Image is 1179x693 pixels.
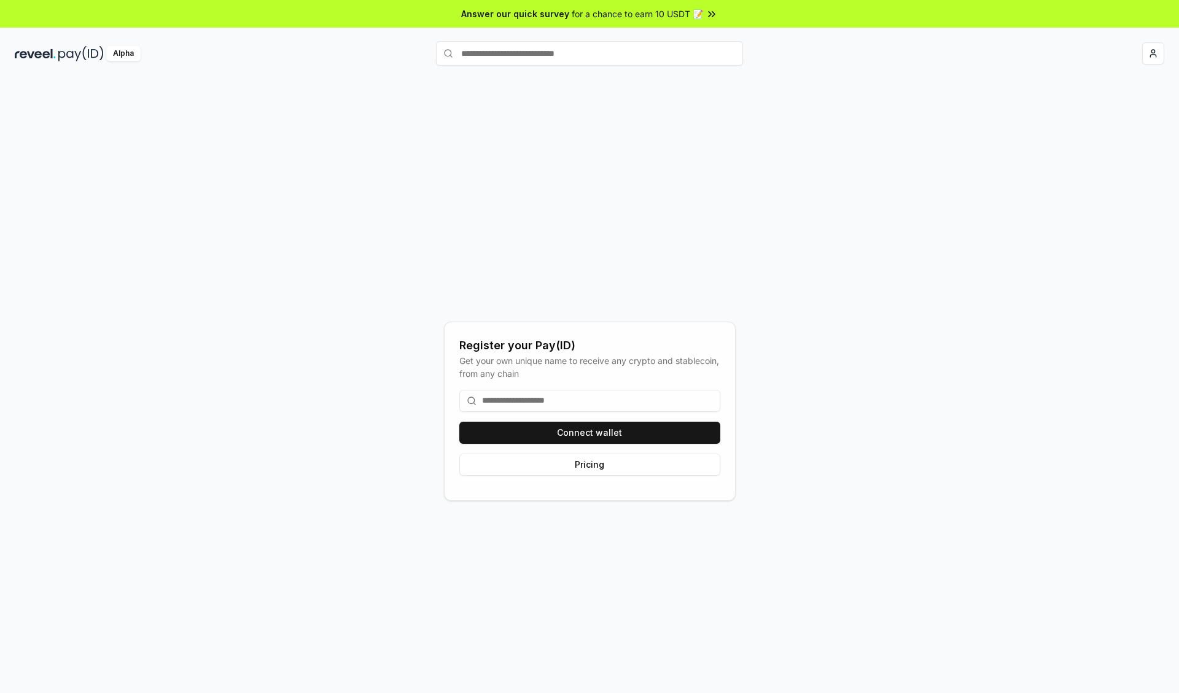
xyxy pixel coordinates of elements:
div: Get your own unique name to receive any crypto and stablecoin, from any chain [459,354,720,380]
span: Answer our quick survey [461,7,569,20]
span: for a chance to earn 10 USDT 📝 [572,7,703,20]
button: Connect wallet [459,422,720,444]
img: pay_id [58,46,104,61]
img: reveel_dark [15,46,56,61]
div: Alpha [106,46,141,61]
div: Register your Pay(ID) [459,337,720,354]
button: Pricing [459,454,720,476]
